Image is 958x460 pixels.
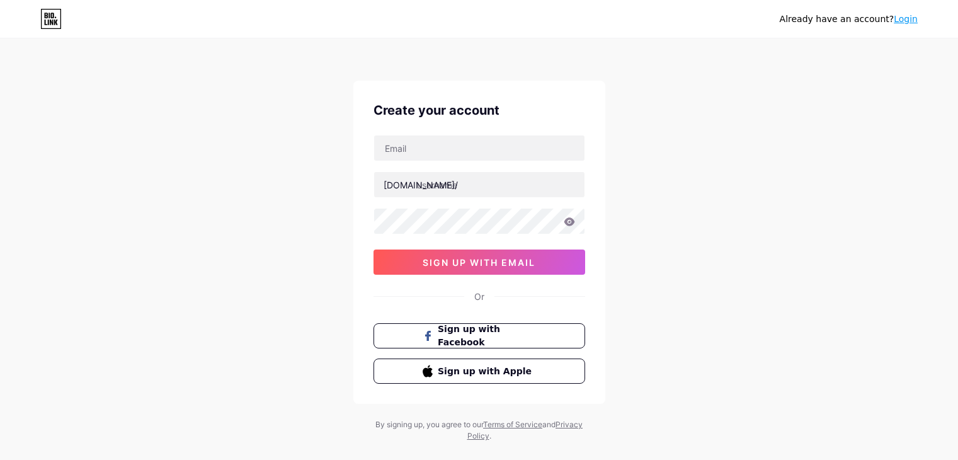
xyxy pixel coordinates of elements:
button: sign up with email [374,250,585,275]
button: Sign up with Apple [374,359,585,384]
div: Create your account [374,101,585,120]
span: sign up with email [423,257,535,268]
input: username [374,172,584,197]
a: Login [894,14,918,24]
div: [DOMAIN_NAME]/ [384,178,458,192]
button: Sign up with Facebook [374,323,585,348]
span: Sign up with Apple [438,365,535,378]
div: Or [474,290,484,303]
div: By signing up, you agree to our and . [372,419,586,442]
a: Terms of Service [483,420,542,429]
div: Already have an account? [780,13,918,26]
span: Sign up with Facebook [438,323,535,349]
input: Email [374,135,584,161]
